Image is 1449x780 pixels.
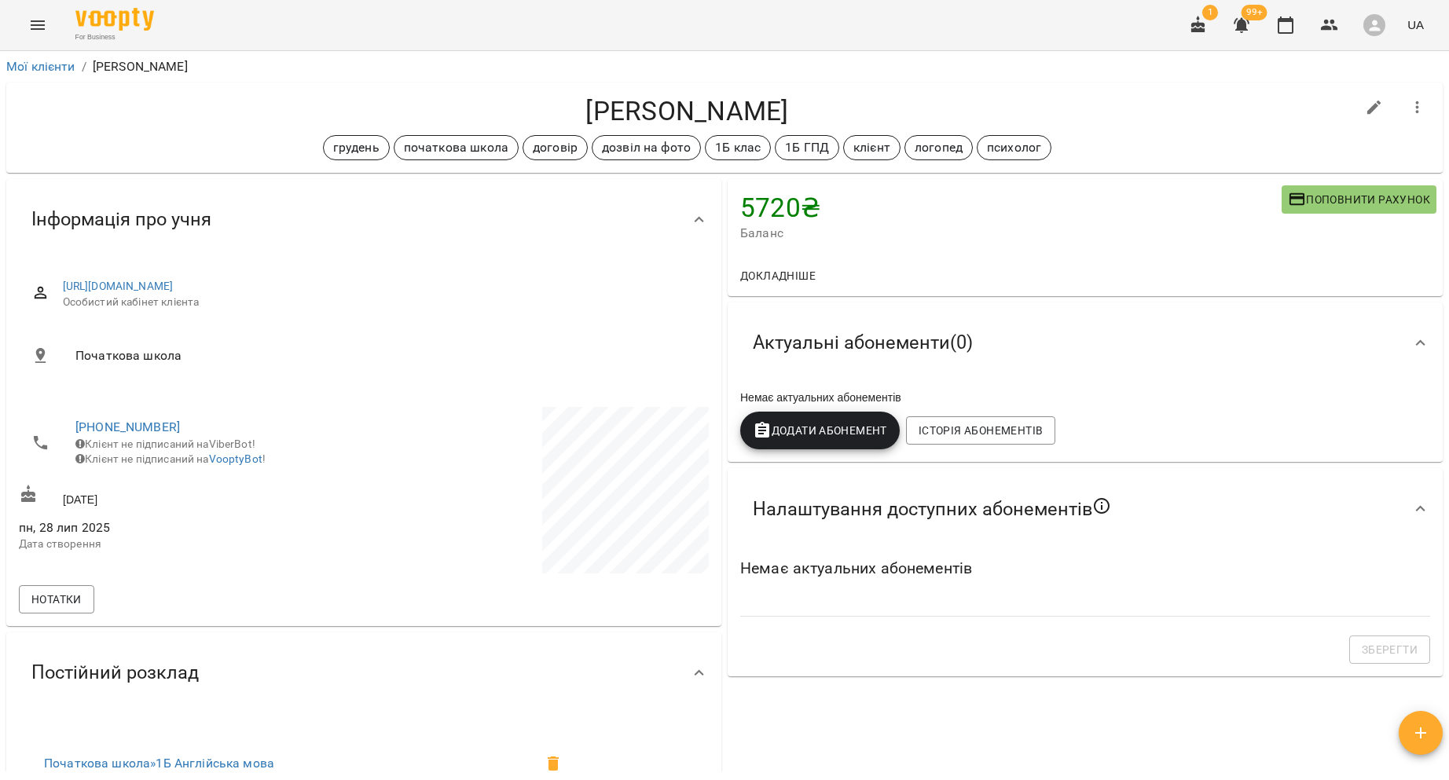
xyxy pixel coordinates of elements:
p: Дата створення [19,536,361,552]
div: клієнт [843,135,901,160]
span: Клієнт не підписаний на ViberBot! [75,438,255,450]
p: [PERSON_NAME] [93,57,188,76]
li: / [82,57,86,76]
span: Налаштування доступних абонементів [753,496,1111,522]
h4: 5720 ₴ [740,192,1282,224]
span: Додати Абонемент [753,421,887,440]
span: Історія абонементів [919,421,1043,440]
p: психолог [987,138,1041,157]
button: Докладніше [734,262,822,290]
div: грудень [323,135,390,160]
button: Поповнити рахунок [1282,185,1436,214]
p: 1Б клас [715,138,761,157]
span: пн, 28 лип 2025 [19,518,361,537]
button: Історія абонементів [906,416,1055,445]
p: грудень [333,138,380,157]
span: Докладніше [740,266,816,285]
button: Нотатки [19,585,94,613]
a: VooptyBot [209,452,262,465]
button: UA [1401,10,1430,39]
p: логопед [915,138,963,157]
a: Мої клієнти [6,59,75,74]
div: психолог [977,135,1051,160]
img: Voopty Logo [75,8,154,31]
span: Клієнт не підписаний на ! [75,452,266,465]
span: Початкова школа [75,346,696,365]
span: Особистий кабінет клієнта [63,295,696,310]
a: [PHONE_NUMBER] [75,419,180,434]
span: UA [1407,16,1424,33]
p: клієнт [853,138,890,157]
nav: breadcrumb [6,57,1443,76]
div: договір [523,135,588,160]
div: початкова школа [394,135,519,160]
svg: Якщо не обрано жодного, клієнт зможе побачити всі публічні абонементи [1092,496,1111,515]
div: логопед [904,135,973,160]
span: 99+ [1242,5,1267,20]
div: Налаштування доступних абонементів [728,468,1443,550]
div: Постійний розклад [6,632,721,713]
span: 1 [1202,5,1218,20]
h4: [PERSON_NAME] [19,95,1355,127]
div: дозвіл на фото [592,135,701,160]
span: Поповнити рахунок [1288,190,1430,209]
div: Немає актуальних абонементів [737,386,1433,408]
div: 1Б клас [705,135,771,160]
span: Нотатки [31,590,82,609]
p: 1Б ГПД [785,138,829,157]
span: Баланс [740,224,1282,243]
div: Інформація про учня [6,179,721,260]
span: Інформація про учня [31,207,211,232]
span: Постійний розклад [31,661,199,685]
h6: Немає актуальних абонементів [740,556,1430,580]
p: початкова школа [404,138,508,157]
button: Menu [19,6,57,44]
div: Актуальні абонементи(0) [728,302,1443,383]
div: [DATE] [16,482,364,511]
p: договір [533,138,578,157]
p: дозвіл на фото [602,138,691,157]
div: 1Б ГПД [775,135,839,160]
button: Додати Абонемент [740,412,900,449]
a: [URL][DOMAIN_NAME] [63,280,174,292]
a: Початкова школа»1Б Англійська мова [44,756,274,771]
span: For Business [75,32,154,42]
span: Актуальні абонементи ( 0 ) [753,331,973,355]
